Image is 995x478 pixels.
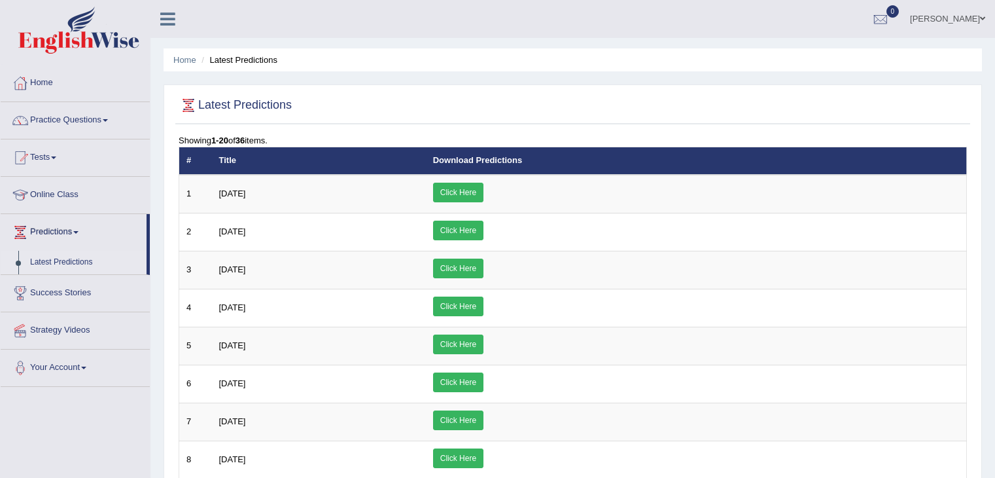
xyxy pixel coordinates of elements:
h2: Latest Predictions [179,96,292,115]
a: Tests [1,139,150,172]
a: Click Here [433,373,483,392]
td: 6 [179,365,212,403]
a: Click Here [433,183,483,202]
td: 3 [179,251,212,289]
a: Strategy Videos [1,312,150,345]
a: Online Class [1,177,150,210]
a: Click Here [433,221,483,240]
b: 1-20 [211,136,228,145]
td: 2 [179,213,212,251]
th: Download Predictions [426,147,967,175]
td: 1 [179,175,212,213]
th: Title [212,147,426,175]
span: 0 [886,5,899,18]
b: 36 [236,136,245,145]
a: Click Here [433,335,483,354]
span: [DATE] [219,378,246,388]
span: [DATE] [219,416,246,426]
a: Your Account [1,350,150,382]
a: Home [1,65,150,98]
a: Click Here [433,297,483,316]
a: Predictions [1,214,147,247]
li: Latest Predictions [198,54,277,66]
th: # [179,147,212,175]
a: Success Stories [1,275,150,308]
a: Click Here [433,411,483,430]
td: 4 [179,289,212,327]
span: [DATE] [219,227,246,236]
td: 5 [179,327,212,365]
td: 7 [179,403,212,441]
span: [DATE] [219,340,246,350]
span: [DATE] [219,189,246,198]
a: Practice Questions [1,102,150,135]
div: Showing of items. [179,134,967,147]
a: Latest Predictions [24,251,147,274]
a: Home [173,55,196,65]
a: Click Here [433,449,483,468]
span: [DATE] [219,265,246,274]
span: [DATE] [219,303,246,312]
a: Click Here [433,259,483,278]
span: [DATE] [219,454,246,464]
